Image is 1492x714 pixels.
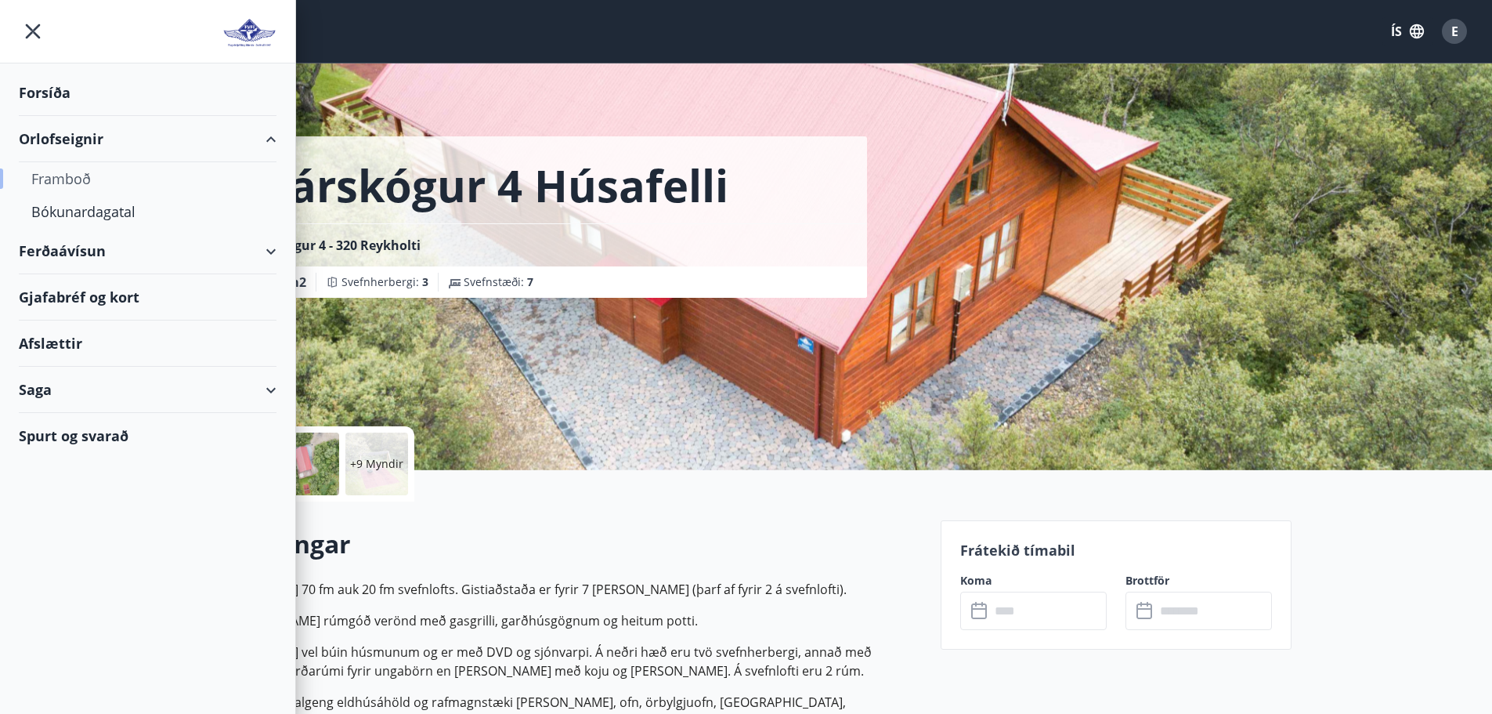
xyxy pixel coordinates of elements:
[960,573,1107,589] label: Koma
[19,274,276,321] div: Gjafabréf og kort
[31,162,264,195] div: Framboð
[31,195,264,228] div: Bókunardagatal
[1436,13,1473,50] button: E
[19,367,276,413] div: Saga
[19,17,47,45] button: menu
[1125,573,1272,589] label: Brottför
[527,274,533,289] span: 7
[1451,23,1458,40] span: E
[201,580,922,599] p: [PERSON_NAME] 70 fm auk 20 fm svefnlofts. Gistiaðstaða er fyrir 7 [PERSON_NAME] (þarf af fyrir 2 ...
[422,274,428,289] span: 3
[201,643,922,680] p: [PERSON_NAME] vel búin húsmunum og er með DVD og sjónvarpi. Á neðri hæð eru tvö svefnherbergi, an...
[19,413,276,458] div: Spurt og svarað
[201,527,922,561] h2: Upplýsingar
[19,116,276,162] div: Orlofseignir
[464,274,533,290] span: Svefnstæði :
[960,540,1272,560] p: Frátekið tímabil
[201,611,922,630] p: Við [PERSON_NAME] rúmgóð verönd með gasgrilli, garðhúsgögnum og heitum potti.
[222,17,276,49] img: union_logo
[19,70,276,116] div: Forsíða
[1382,17,1432,45] button: ÍS
[350,456,403,472] p: +9 Myndir
[220,155,728,215] h1: Kiðárskógur 4 Húsafelli
[19,321,276,367] div: Afslættir
[19,228,276,274] div: Ferðaávísun
[239,237,421,254] span: Kiðárskógur 4 - 320 Reykholti
[341,274,428,290] span: Svefnherbergi :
